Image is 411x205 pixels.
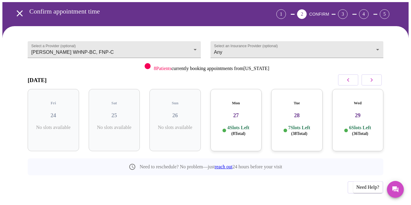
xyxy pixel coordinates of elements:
[337,101,379,106] h5: Wed
[227,125,249,136] p: 4 Slots Left
[231,131,245,136] span: ( 8 Total)
[28,77,47,84] h3: [DATE]
[94,112,135,119] h3: 25
[154,66,269,71] p: currently booking appointments from [US_STATE]
[288,125,310,136] p: 7 Slots Left
[210,41,384,58] div: Any
[338,9,348,19] div: 3
[32,125,74,130] p: No slots available
[353,182,382,193] div: Need Help?
[28,41,201,58] div: [PERSON_NAME] WHNP-BC, FNP-C
[297,9,307,19] div: 2
[32,112,74,119] h3: 24
[215,164,232,169] a: reach out
[359,9,369,19] div: 4
[29,8,243,15] h3: Confirm appointment time
[154,125,196,130] p: No slots available
[291,131,307,136] span: ( 38 Total)
[276,101,318,106] h5: Tue
[215,112,257,119] h3: 27
[337,112,379,119] h3: 29
[352,131,368,136] span: ( 36 Total)
[349,125,371,136] p: 6 Slots Left
[154,66,171,71] span: 8 Patients
[276,9,286,19] div: 1
[215,101,257,106] h5: Mon
[94,125,135,130] p: No slots available
[309,12,329,17] span: CONFIRM
[348,181,383,193] button: Previous
[380,9,389,19] div: 5
[154,101,196,106] h5: Sun
[94,101,135,106] h5: Sat
[276,112,318,119] h3: 28
[11,5,29,22] button: open drawer
[140,164,282,170] p: Need to reschedule? No problem—just 24 hours before your visit
[32,101,74,106] h5: Fri
[387,181,404,198] button: Messages
[154,112,196,119] h3: 26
